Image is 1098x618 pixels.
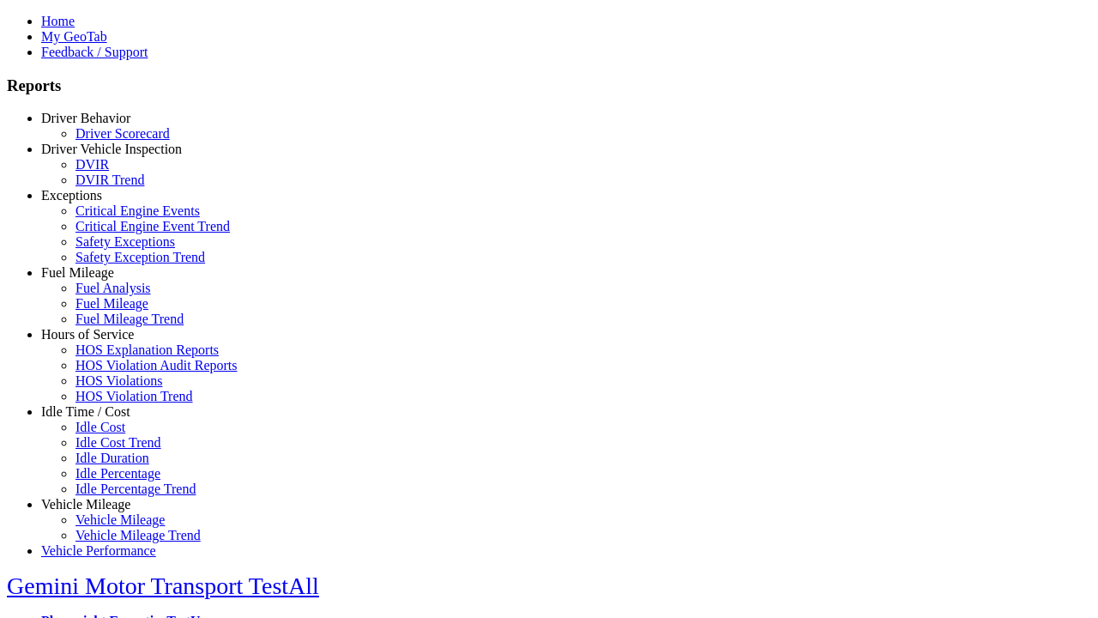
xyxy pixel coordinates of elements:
[75,482,196,496] a: Idle Percentage Trend
[41,497,130,512] a: Vehicle Mileage
[75,342,219,357] a: HOS Explanation Reports
[75,281,151,295] a: Fuel Analysis
[75,528,201,542] a: Vehicle Mileage Trend
[41,29,107,44] a: My GeoTab
[75,219,230,233] a: Critical Engine Event Trend
[41,111,130,125] a: Driver Behavior
[75,466,160,481] a: Idle Percentage
[41,14,75,28] a: Home
[75,420,125,434] a: Idle Cost
[7,573,319,599] a: Gemini Motor Transport TestAll
[75,173,144,187] a: DVIR Trend
[75,312,184,326] a: Fuel Mileage Trend
[75,126,170,141] a: Driver Scorecard
[41,327,134,342] a: Hours of Service
[75,512,165,527] a: Vehicle Mileage
[41,543,156,558] a: Vehicle Performance
[75,389,193,403] a: HOS Violation Trend
[41,142,182,156] a: Driver Vehicle Inspection
[41,45,148,59] a: Feedback / Support
[75,157,109,172] a: DVIR
[41,265,114,280] a: Fuel Mileage
[7,76,1091,95] h3: Reports
[75,203,200,218] a: Critical Engine Events
[75,250,205,264] a: Safety Exception Trend
[75,373,162,388] a: HOS Violations
[41,404,130,419] a: Idle Time / Cost
[41,188,102,203] a: Exceptions
[75,358,238,373] a: HOS Violation Audit Reports
[75,234,175,249] a: Safety Exceptions
[75,435,161,450] a: Idle Cost Trend
[75,451,149,465] a: Idle Duration
[75,296,148,311] a: Fuel Mileage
